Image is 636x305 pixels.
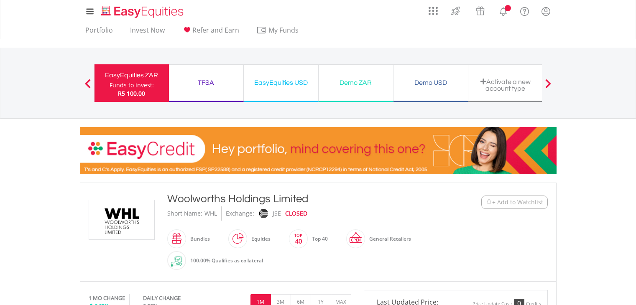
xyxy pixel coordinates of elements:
span: R5 100.00 [118,89,145,97]
img: Watchlist [486,199,492,205]
img: EQU.ZA.WHL.png [90,200,153,239]
div: Equities [247,229,271,249]
a: My Profile [535,2,557,20]
a: Portfolio [82,26,116,39]
div: Short Name: [167,206,202,221]
span: My Funds [256,25,311,36]
img: grid-menu-icon.svg [429,6,438,15]
img: thrive-v2.svg [449,4,462,18]
div: CLOSED [285,206,307,221]
div: Funds to invest: [110,81,154,89]
img: jse.png [258,209,268,218]
a: AppsGrid [423,2,443,15]
div: TFSA [174,77,238,89]
div: Demo ZAR [324,77,388,89]
img: EasyEquities_Logo.png [100,5,187,19]
a: FAQ's and Support [514,2,535,19]
a: Notifications [493,2,514,19]
div: EasyEquities ZAR [100,69,164,81]
div: Top 40 [308,229,328,249]
div: Demo USD [398,77,463,89]
span: + Add to Watchlist [492,198,543,206]
div: Woolworths Holdings Limited [167,191,430,206]
img: EasyCredit Promotion Banner [80,127,557,174]
div: Activate a new account type [473,78,538,92]
a: Invest Now [127,26,168,39]
img: collateral-qualifying-green.svg [171,256,182,267]
a: Refer and Earn [179,26,243,39]
div: EasyEquities USD [249,77,313,89]
span: 100.00% Qualifies as collateral [190,257,263,264]
button: Watchlist + Add to Watchlist [481,196,548,209]
img: vouchers-v2.svg [473,4,487,18]
div: Bundles [186,229,210,249]
a: Vouchers [468,2,493,18]
div: DAILY CHANGE [143,294,209,302]
div: JSE [273,206,281,221]
span: Refer and Earn [192,25,239,35]
div: 1 MO CHANGE [89,294,125,302]
div: General Retailers [365,229,411,249]
div: Exchange: [226,206,254,221]
div: WHL [204,206,217,221]
a: Home page [98,2,187,19]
